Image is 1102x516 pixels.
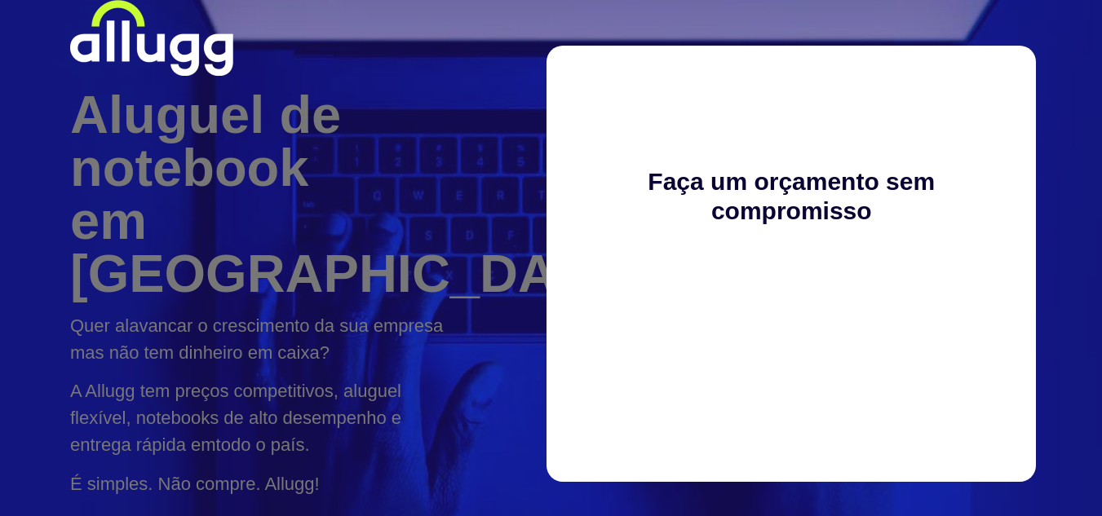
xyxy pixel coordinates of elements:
div: Widget de chat [1020,438,1102,516]
strong: todo o país [216,434,305,455]
h1: Aluguel de notebook em [GEOGRAPHIC_DATA]? [70,88,493,300]
iframe: Chat Widget [1020,438,1102,516]
iframe: Form 0 [571,264,1011,386]
p: Quer alavancar o crescimento da sua empresa mas não tem dinheiro em caixa? [70,312,455,366]
p: A Allugg tem preços competitivos, aluguel flexível, notebooks de alto desempenho e entrega rápida... [70,377,455,458]
strong: É simples. Não compre. Allugg! [70,474,320,494]
h4: Faça um orçamento sem compromisso [597,167,985,226]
